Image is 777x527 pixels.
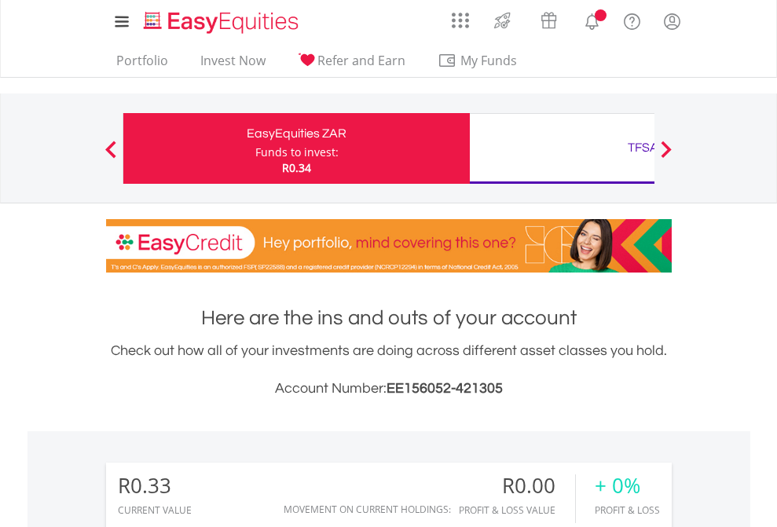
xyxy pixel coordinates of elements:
a: Portfolio [110,53,174,77]
h3: Account Number: [106,378,672,400]
div: R0.00 [459,474,575,497]
a: My Profile [652,4,692,38]
div: CURRENT VALUE [118,505,192,515]
div: Funds to invest: [255,145,339,160]
a: FAQ's and Support [612,4,652,35]
span: R0.34 [282,160,311,175]
button: Next [651,148,682,164]
div: Profit & Loss [595,505,660,515]
div: R0.33 [118,474,192,497]
img: EasyCredit Promotion Banner [106,219,672,273]
img: thrive-v2.svg [489,8,515,33]
div: Check out how all of your investments are doing across different asset classes you hold. [106,340,672,400]
a: AppsGrid [442,4,479,29]
a: Invest Now [194,53,272,77]
div: + 0% [595,474,660,497]
a: Vouchers [526,4,572,33]
div: EasyEquities ZAR [133,123,460,145]
button: Previous [95,148,126,164]
img: vouchers-v2.svg [536,8,562,33]
a: Home page [137,4,305,35]
div: Profit & Loss Value [459,505,575,515]
img: EasyEquities_Logo.png [141,9,305,35]
div: Movement on Current Holdings: [284,504,451,514]
img: grid-menu-icon.svg [452,12,469,29]
span: My Funds [438,50,541,71]
a: Refer and Earn [291,53,412,77]
span: EE156052-421305 [387,381,503,396]
h1: Here are the ins and outs of your account [106,304,672,332]
a: Notifications [572,4,612,35]
span: Refer and Earn [317,52,405,69]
